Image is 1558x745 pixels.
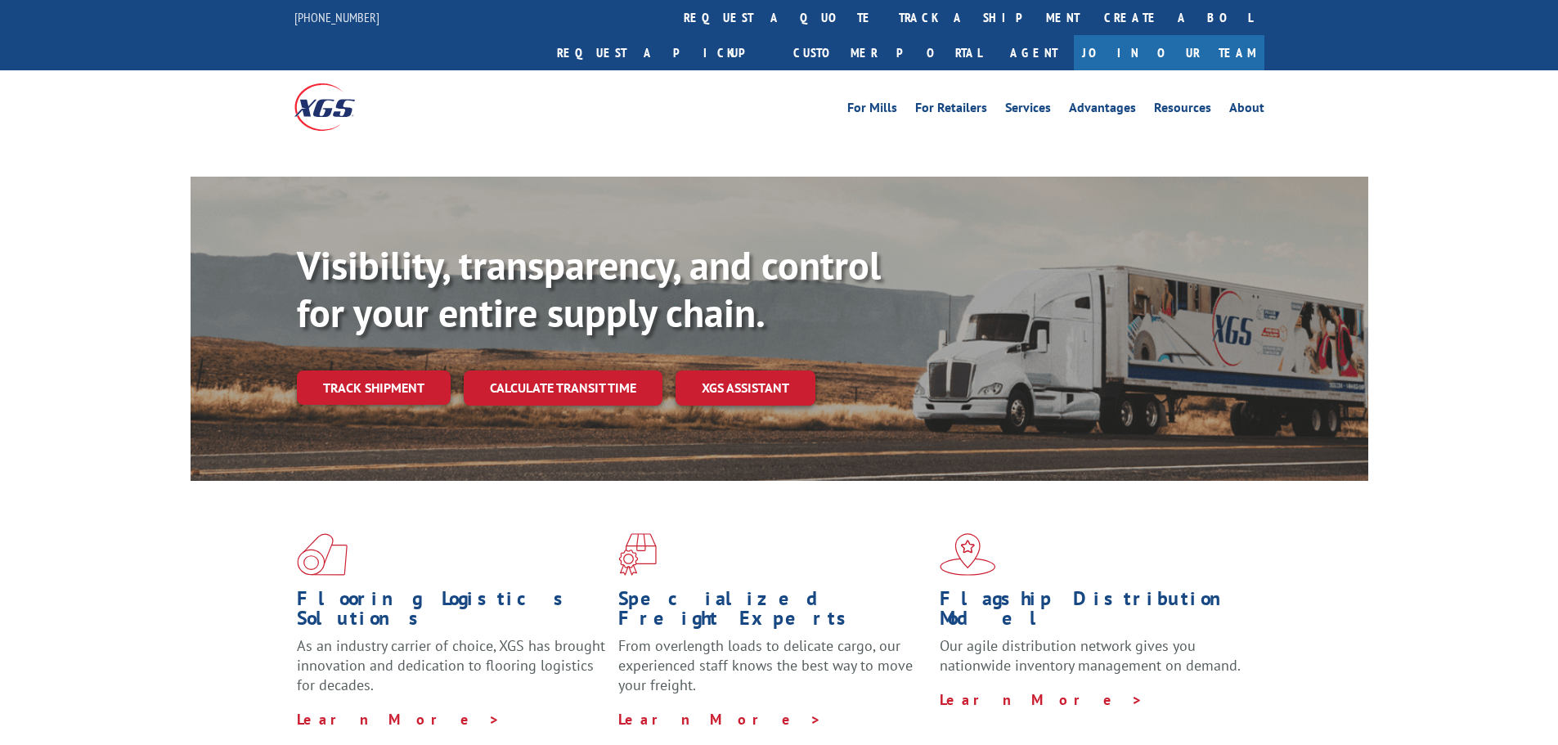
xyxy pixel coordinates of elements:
[618,533,657,576] img: xgs-icon-focused-on-flooring-red
[1154,101,1211,119] a: Resources
[294,9,379,25] a: [PHONE_NUMBER]
[1074,35,1264,70] a: Join Our Team
[618,589,927,636] h1: Specialized Freight Experts
[781,35,994,70] a: Customer Portal
[297,636,605,694] span: As an industry carrier of choice, XGS has brought innovation and dedication to flooring logistics...
[994,35,1074,70] a: Agent
[618,710,822,729] a: Learn More >
[464,370,662,406] a: Calculate transit time
[1229,101,1264,119] a: About
[676,370,815,406] a: XGS ASSISTANT
[940,636,1241,675] span: Our agile distribution network gives you nationwide inventory management on demand.
[940,589,1249,636] h1: Flagship Distribution Model
[1005,101,1051,119] a: Services
[1069,101,1136,119] a: Advantages
[618,636,927,709] p: From overlength loads to delicate cargo, our experienced staff knows the best way to move your fr...
[297,533,348,576] img: xgs-icon-total-supply-chain-intelligence-red
[847,101,897,119] a: For Mills
[297,589,606,636] h1: Flooring Logistics Solutions
[915,101,987,119] a: For Retailers
[297,240,881,338] b: Visibility, transparency, and control for your entire supply chain.
[940,690,1143,709] a: Learn More >
[297,370,451,405] a: Track shipment
[545,35,781,70] a: Request a pickup
[297,710,501,729] a: Learn More >
[940,533,996,576] img: xgs-icon-flagship-distribution-model-red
